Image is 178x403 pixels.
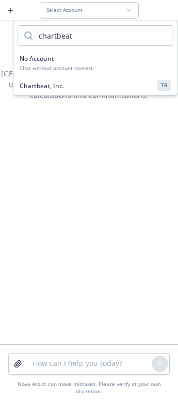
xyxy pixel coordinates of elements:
span: Chartbeat, Inc. [20,81,64,90]
span: Select Account [46,7,83,13]
input: Search accounts... [33,26,173,45]
button: Create a new chat [2,2,19,19]
span: No Account [20,54,54,63]
svg: Search [24,31,33,40]
button: Select Account [40,2,139,19]
div: Nova Assist can make mistakes. Please verify at your own discretion. [8,381,170,395]
div: TR [157,80,171,91]
div: Chat without account context. [20,65,171,72]
button: No AccountChat without account context. [13,50,177,76]
button: Chartbeat, Inc.TR [13,76,177,95]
